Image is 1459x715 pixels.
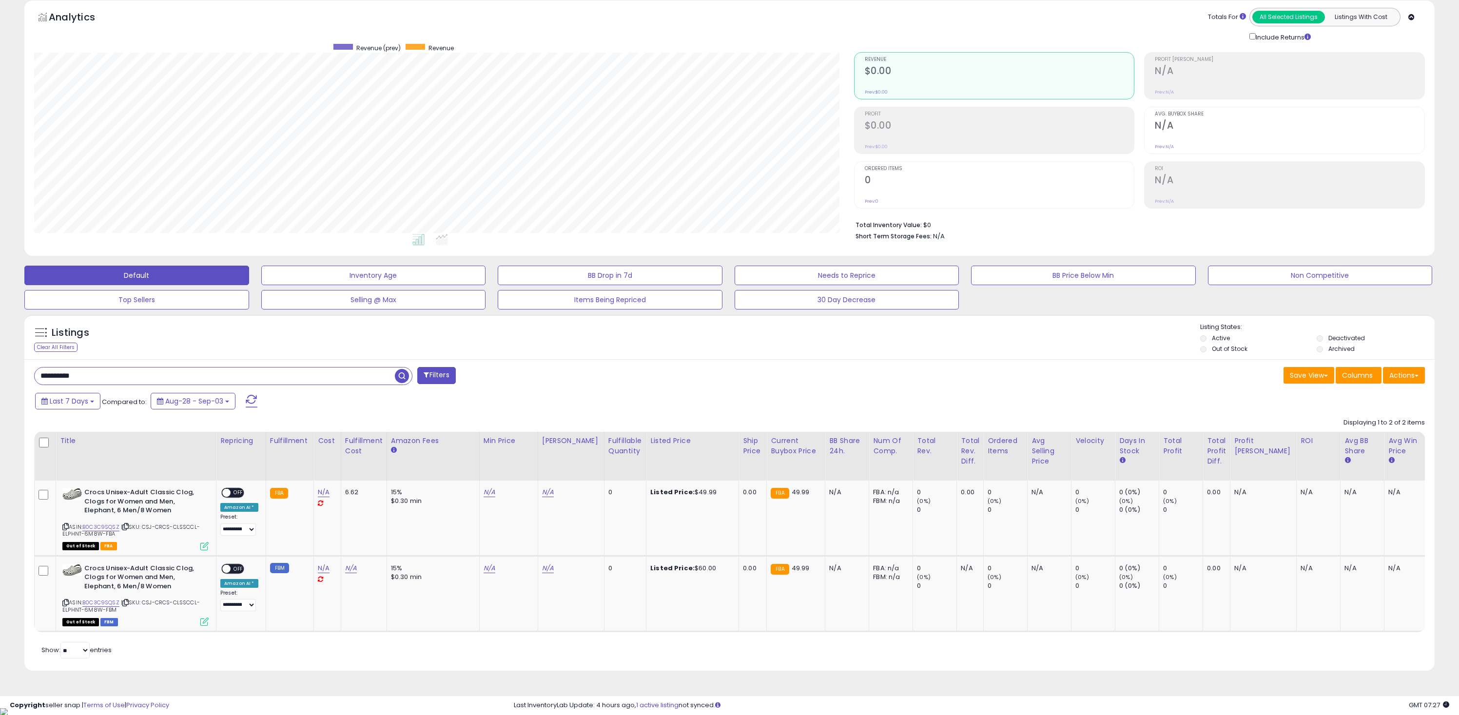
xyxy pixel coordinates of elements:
span: 49.99 [792,563,810,573]
h2: $0.00 [865,65,1134,78]
h2: N/A [1155,65,1424,78]
span: Columns [1342,370,1373,380]
small: FBA [771,564,789,575]
div: Preset: [220,590,258,612]
div: Clear All Filters [34,343,78,352]
small: (0%) [917,573,931,581]
div: $49.99 [650,488,731,497]
div: 0 [608,488,639,497]
div: N/A [1388,564,1420,573]
h2: $0.00 [865,120,1134,133]
small: Prev: $0.00 [865,89,888,95]
span: OFF [231,489,246,497]
span: FBM [100,618,118,626]
div: 0 [917,505,956,514]
label: Active [1212,334,1230,342]
div: 0 (0%) [1119,505,1159,514]
b: Listed Price: [650,563,695,573]
div: N/A [829,488,861,497]
div: 0.00 [1207,488,1223,497]
div: $60.00 [650,564,731,573]
div: Totals For [1208,13,1246,22]
div: Preset: [220,514,258,536]
strong: Copyright [10,700,45,710]
small: (0%) [1163,573,1177,581]
button: Last 7 Days [35,393,100,409]
button: Needs to Reprice [735,266,959,285]
div: Fulfillable Quantity [608,436,642,456]
button: Top Sellers [24,290,249,309]
small: Avg BB Share. [1344,456,1350,465]
label: Deactivated [1328,334,1365,342]
div: Avg BB Share [1344,436,1380,456]
div: 0.00 [743,488,759,497]
h2: N/A [1155,120,1424,133]
button: 30 Day Decrease [735,290,959,309]
div: FBA: n/a [873,488,905,497]
button: Default [24,266,249,285]
div: ASIN: [62,564,209,625]
div: N/A [1301,564,1333,573]
div: Amazon Fees [391,436,475,446]
div: N/A [1234,564,1289,573]
a: B0C3C9SQSZ [82,523,119,531]
div: ROI [1301,436,1336,446]
small: Prev: 0 [865,198,878,204]
a: N/A [542,487,554,497]
a: Terms of Use [83,700,125,710]
small: Amazon Fees. [391,446,397,455]
div: 0 (0%) [1119,581,1159,590]
span: Compared to: [102,397,147,406]
div: 0 [917,564,956,573]
a: 1 active listing [636,700,679,710]
div: 0 [1075,505,1115,514]
div: 0.00 [743,564,759,573]
a: N/A [318,487,330,497]
button: Actions [1383,367,1425,384]
small: FBA [270,488,288,499]
li: $0 [856,218,1418,230]
button: All Selected Listings [1252,11,1325,23]
div: 0 [988,564,1027,573]
button: Inventory Age [261,266,486,285]
div: Total Profit Diff. [1207,436,1226,466]
div: Include Returns [1242,31,1323,42]
small: (0%) [917,497,931,505]
div: 0 [1075,581,1115,590]
div: Velocity [1075,436,1111,446]
div: N/A [1234,488,1289,497]
div: N/A [1388,488,1420,497]
span: Last 7 Days [50,396,88,406]
button: Non Competitive [1208,266,1433,285]
button: Aug-28 - Sep-03 [151,393,235,409]
a: N/A [318,563,330,573]
div: 0 [988,488,1027,497]
div: 0 [1163,488,1203,497]
span: Revenue [428,44,454,52]
button: Columns [1336,367,1381,384]
div: N/A [1031,564,1064,573]
span: ROI [1155,166,1424,172]
div: 0.00 [961,488,976,497]
small: FBA [771,488,789,499]
div: 0 [917,488,956,497]
a: N/A [484,563,495,573]
div: 0 [1075,488,1115,497]
h2: 0 [865,174,1134,188]
a: Privacy Policy [126,700,169,710]
a: N/A [542,563,554,573]
span: Show: entries [41,645,112,655]
div: 0 [608,564,639,573]
div: Displaying 1 to 2 of 2 items [1343,418,1425,427]
span: Profit [865,112,1134,117]
span: Aug-28 - Sep-03 [165,396,223,406]
button: BB Price Below Min [971,266,1196,285]
span: 49.99 [792,487,810,497]
small: Days In Stock. [1119,456,1125,465]
span: 2025-09-11 07:27 GMT [1409,700,1449,710]
div: FBA: n/a [873,564,905,573]
span: All listings that are currently out of stock and unavailable for purchase on Amazon [62,542,99,550]
div: 15% [391,564,472,573]
div: Total Rev. [917,436,953,456]
div: 6.62 [345,488,379,497]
